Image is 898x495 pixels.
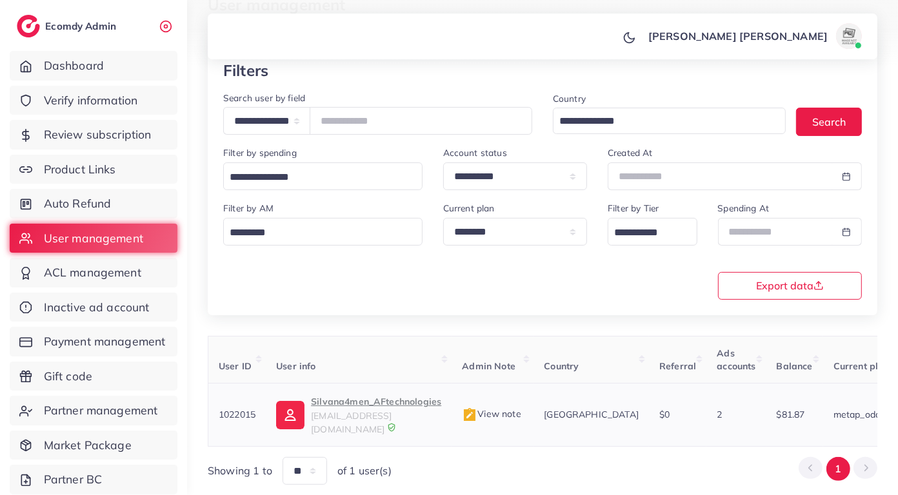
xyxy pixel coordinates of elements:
[659,409,670,420] span: $0
[799,457,877,481] ul: Pagination
[462,408,521,420] span: View note
[44,368,92,385] span: Gift code
[826,457,850,481] button: Go to page 1
[608,146,653,159] label: Created At
[10,189,177,218] a: Auto Refund
[44,471,103,488] span: Partner BC
[45,20,119,32] h2: Ecomdy Admin
[833,360,890,372] span: Current plan
[10,224,177,253] a: User management
[219,360,252,372] span: User ID
[10,258,177,287] a: ACL management
[10,51,177,81] a: Dashboard
[44,437,132,454] span: Market Package
[555,112,769,131] input: Search for option
[225,168,406,188] input: Search for option
[44,299,150,316] span: Inactive ad account
[717,409,722,420] span: 2
[718,272,863,300] button: Export data
[44,126,152,143] span: Review subscription
[717,347,755,372] span: Ads accounts
[777,409,805,420] span: $81.87
[311,394,441,409] p: Silvana4men_AFtechnologies
[219,409,255,420] span: 1022015
[10,362,177,391] a: Gift code
[44,195,112,212] span: Auto Refund
[17,15,119,37] a: logoEcomdy Admin
[10,293,177,322] a: Inactive ad account
[44,92,138,109] span: Verify information
[44,264,141,281] span: ACL management
[544,409,639,420] span: [GEOGRAPHIC_DATA]
[44,402,158,419] span: Partner management
[223,61,268,80] h3: Filters
[462,360,515,372] span: Admin Note
[796,108,862,135] button: Search
[44,57,104,74] span: Dashboard
[10,155,177,184] a: Product Links
[756,280,824,291] span: Export data
[44,230,143,247] span: User management
[718,202,770,215] label: Spending At
[610,223,680,243] input: Search for option
[777,360,813,372] span: Balance
[648,28,828,44] p: [PERSON_NAME] [PERSON_NAME]
[608,202,659,215] label: Filter by Tier
[225,223,406,243] input: Search for option
[659,360,696,372] span: Referral
[276,360,315,372] span: User info
[641,23,867,49] a: [PERSON_NAME] [PERSON_NAME]avatar
[276,394,441,436] a: Silvana4men_AFtechnologies[EMAIL_ADDRESS][DOMAIN_NAME]
[387,423,396,432] img: 9CAL8B2pu8EFxCJHYAAAAldEVYdGRhdGU6Y3JlYXRlADIwMjItMTItMDlUMDQ6NTg6MzkrMDA6MDBXSlgLAAAAJXRFWHRkYXR...
[836,23,862,49] img: avatar
[443,146,507,159] label: Account status
[337,463,392,478] span: of 1 user(s)
[223,202,274,215] label: Filter by AM
[10,86,177,115] a: Verify information
[223,218,423,246] div: Search for option
[44,333,166,350] span: Payment management
[10,396,177,425] a: Partner management
[223,146,297,159] label: Filter by spending
[223,92,305,104] label: Search user by field
[311,410,392,434] span: [EMAIL_ADDRESS][DOMAIN_NAME]
[10,120,177,150] a: Review subscription
[10,327,177,356] a: Payment management
[10,465,177,494] a: Partner BC
[462,407,477,423] img: admin_note.cdd0b510.svg
[544,360,579,372] span: Country
[443,202,495,215] label: Current plan
[553,108,786,134] div: Search for option
[17,15,40,37] img: logo
[208,463,272,478] span: Showing 1 to
[553,92,586,105] label: Country
[608,218,697,246] div: Search for option
[44,161,116,178] span: Product Links
[10,431,177,460] a: Market Package
[276,401,304,429] img: ic-user-info.36bf1079.svg
[223,162,423,190] div: Search for option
